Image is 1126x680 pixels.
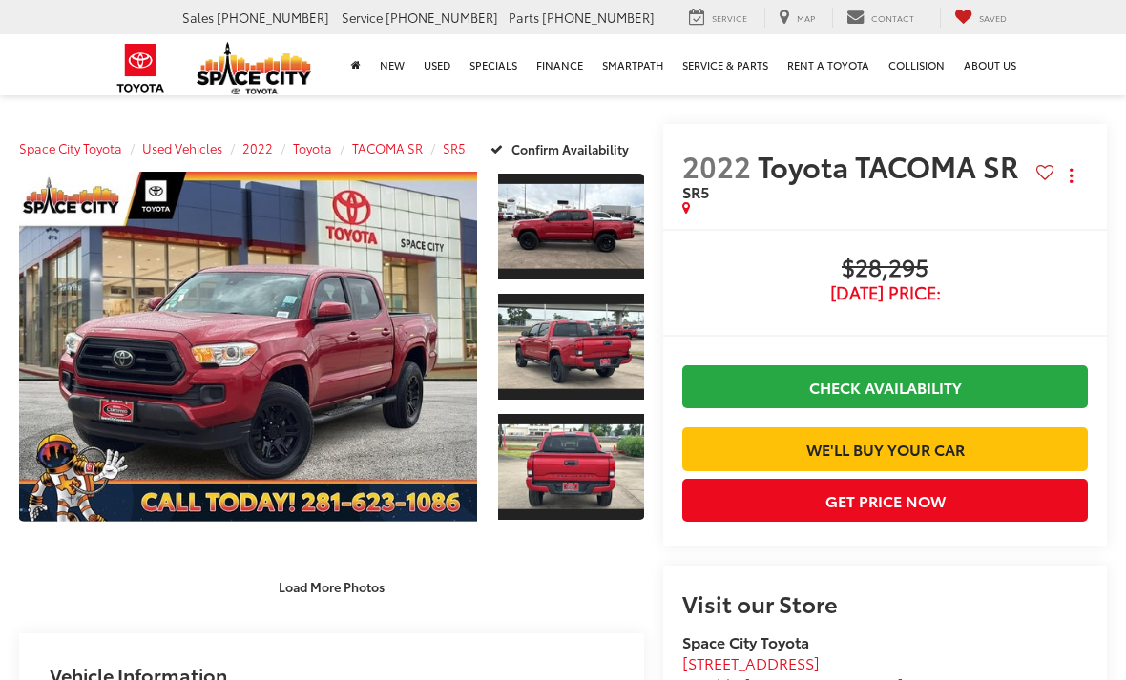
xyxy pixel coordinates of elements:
a: About Us [954,34,1026,95]
a: Check Availability [682,365,1088,408]
a: Toyota [293,139,332,156]
span: Sales [182,9,214,26]
a: My Saved Vehicles [940,8,1021,28]
button: Actions [1054,158,1088,192]
span: [PHONE_NUMBER] [217,9,329,26]
a: SR5 [443,139,466,156]
span: SR5 [682,180,709,202]
a: Used Vehicles [142,139,222,156]
img: Space City Toyota [197,42,311,94]
a: Expand Photo 0 [19,172,477,522]
span: [DATE] Price: [682,283,1088,302]
a: Used [414,34,460,95]
span: dropdown dots [1070,168,1073,183]
img: 2022 Toyota TACOMA SR SR5 [496,184,645,268]
span: [PHONE_NUMBER] [386,9,498,26]
a: Rent a Toyota [778,34,879,95]
span: Parts [509,9,539,26]
a: Expand Photo 1 [498,172,644,281]
span: Map [797,11,815,24]
a: Expand Photo 3 [498,412,644,522]
span: Contact [871,11,914,24]
a: We'll Buy Your Car [682,427,1088,470]
a: Space City Toyota [19,139,122,156]
a: Service & Parts [673,34,778,95]
button: Confirm Availability [480,132,645,165]
a: Home [342,34,370,95]
a: Specials [460,34,527,95]
a: SmartPath [593,34,673,95]
button: Get Price Now [682,479,1088,522]
h2: Visit our Store [682,590,1088,615]
span: Toyota TACOMA SR [758,145,1025,186]
span: 2022 [682,145,751,186]
span: Service [342,9,383,26]
a: New [370,34,414,95]
a: TACOMA SR [352,139,423,156]
strong: Space City Toyota [682,630,809,652]
a: Map [764,8,829,28]
img: 2022 Toyota TACOMA SR SR5 [496,424,645,508]
img: 2022 Toyota TACOMA SR SR5 [14,172,481,522]
img: 2022 Toyota TACOMA SR SR5 [496,304,645,388]
span: Saved [979,11,1007,24]
span: Confirm Availability [511,140,629,157]
span: [PHONE_NUMBER] [542,9,655,26]
a: 2022 [242,139,273,156]
a: Contact [832,8,928,28]
button: Load More Photos [265,570,398,604]
a: Finance [527,34,593,95]
a: Service [675,8,761,28]
img: Toyota [105,37,177,99]
a: Expand Photo 2 [498,292,644,402]
span: [STREET_ADDRESS] [682,651,820,673]
a: Collision [879,34,954,95]
span: $28,295 [682,255,1088,283]
span: Service [712,11,747,24]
